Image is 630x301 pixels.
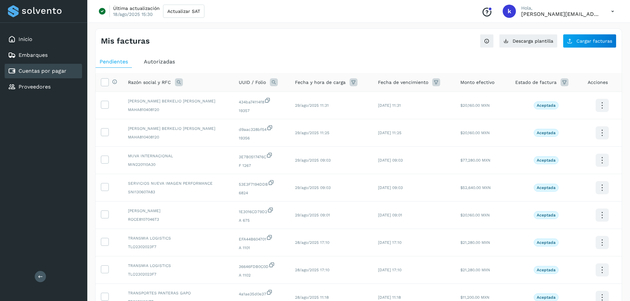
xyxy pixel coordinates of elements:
span: Acciones [588,79,608,86]
span: [DATE] 11:18 [378,295,401,300]
span: A 675 [239,217,284,223]
p: Última actualización [113,5,160,11]
div: Inicio [5,32,82,47]
span: Actualizar SAT [167,9,200,14]
div: Cuentas por pagar [5,64,82,78]
span: 4a1ae35d0e37 [239,289,284,297]
span: 1E3016CD79D2 [239,207,284,215]
button: Cargar facturas [563,34,616,48]
span: 53E3F7194DDB [239,179,284,187]
span: Cargar facturas [576,39,612,43]
p: Aceptada [537,131,556,135]
span: TLO2302023F7 [128,244,228,250]
span: 28/ago/2025 11:18 [295,295,329,300]
span: 29/ago/2025 09:03 [295,158,331,163]
a: Proveedores [19,84,51,90]
span: 36646FDB0C0D [239,262,284,270]
span: F 1267 [239,163,284,169]
span: EFA44B604701 [239,234,284,242]
span: ROCE8107046T3 [128,216,228,222]
span: [DATE] 09:03 [378,185,403,190]
span: [DATE] 11:31 [378,103,401,108]
span: $21,280.00 MXN [460,240,490,245]
span: Estado de factura [515,79,557,86]
span: $52,640.00 MXN [460,185,491,190]
span: MUVA INTERNACIONAL [128,153,228,159]
span: Fecha de vencimiento [378,79,428,86]
div: Embarques [5,48,82,62]
span: TRANSPORTES PANTERAS GAPO [128,290,228,296]
span: [DATE] 17:10 [378,240,401,245]
span: [DATE] 09:01 [378,213,402,217]
p: 18/ago/2025 15:30 [113,11,153,17]
div: Proveedores [5,80,82,94]
a: Embarques [19,52,48,58]
p: Aceptada [537,213,556,217]
p: karen.saucedo@53cargo.com [521,11,601,17]
span: 3E7B0517476C [239,152,284,160]
span: Autorizadas [144,58,175,65]
span: [PERSON_NAME] BERKELIO [PERSON_NAME] [128,98,228,104]
button: Actualizar SAT [163,5,204,18]
span: 434ba74114f8 [239,97,284,105]
span: [DATE] 17:10 [378,268,401,272]
span: 29/ago/2025 09:03 [295,185,331,190]
span: Monto efectivo [460,79,494,86]
a: Inicio [19,36,32,42]
p: Aceptada [537,295,556,300]
span: 29/ago/2025 11:25 [295,131,329,135]
span: MIN220110A30 [128,162,228,168]
p: Aceptada [537,158,556,163]
span: 6824 [239,190,284,196]
span: [PERSON_NAME] BERKELIO [PERSON_NAME] [128,126,228,132]
span: UUID / Folio [239,79,266,86]
span: [DATE] 09:03 [378,158,403,163]
span: Pendientes [100,58,128,65]
span: 28/ago/2025 17:10 [295,268,329,272]
span: d9aac328bf54 [239,125,284,132]
p: Aceptada [537,103,556,108]
button: Descarga plantilla [499,34,558,48]
span: 19357 [239,108,284,114]
span: [DATE] 11:25 [378,131,401,135]
span: Razón social y RFC [128,79,171,86]
p: Aceptada [537,268,556,272]
span: $11,200.00 MXN [460,295,489,300]
span: SERVICIOS NUEVA IMAGEN PERFORMANCE [128,180,228,186]
span: 29/ago/2025 09:01 [295,213,330,217]
span: MAHA810408120 [128,107,228,113]
span: $77,280.00 MXN [460,158,490,163]
span: [PERSON_NAME] [128,208,228,214]
span: SNI130607A83 [128,189,228,195]
span: A 1101 [239,245,284,251]
span: MAHA810408120 [128,134,228,140]
span: 19356 [239,135,284,141]
span: 29/ago/2025 11:31 [295,103,329,108]
span: Descarga plantilla [513,39,553,43]
p: Aceptada [537,240,556,245]
span: $21,280.00 MXN [460,268,490,272]
a: Cuentas por pagar [19,68,66,74]
span: TLO2302023F7 [128,271,228,277]
span: TRANSMIA LOGISTICS [128,263,228,269]
span: TRANSMIA LOGISTICS [128,235,228,241]
p: Hola, [521,5,601,11]
h4: Mis facturas [101,36,150,46]
p: Aceptada [537,185,556,190]
span: 28/ago/2025 17:10 [295,240,329,245]
span: $20,160.00 MXN [460,103,490,108]
span: A 1102 [239,272,284,278]
span: $20,160.00 MXN [460,131,490,135]
span: Fecha y hora de carga [295,79,346,86]
span: $20,160.00 MXN [460,213,490,217]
